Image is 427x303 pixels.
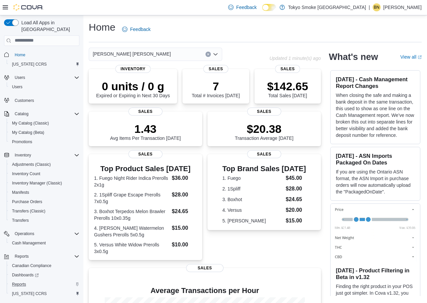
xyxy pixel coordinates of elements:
span: Operations [12,230,79,238]
dt: 4. [PERSON_NAME] Watermelon Gushers Prerolls 5x0.5g [94,225,169,238]
button: Purchase Orders [7,197,82,206]
span: Manifests [12,190,29,195]
span: Transfers [12,218,29,223]
span: Inventory [15,152,31,158]
span: [US_STATE] CCRS [12,291,47,296]
span: My Catalog (Classic) [12,121,49,126]
span: Inventory [12,151,79,159]
a: Transfers [9,216,31,224]
a: Promotions [9,138,35,146]
h3: [DATE] - ASN Imports Packaged On Dates [336,152,415,166]
span: Transfers (Classic) [12,208,45,214]
a: Customers [12,97,37,105]
button: Catalog [12,110,31,118]
a: Inventory Count [9,170,43,178]
span: Adjustments (Classic) [9,160,79,168]
button: Clear input [205,52,211,57]
button: Open list of options [213,52,218,57]
span: Feedback [236,4,257,11]
p: 7 [192,80,240,93]
button: Inventory Count [7,169,82,178]
span: Reports [9,280,79,288]
dd: $24.65 [172,207,197,215]
span: Sales [247,108,281,116]
button: Customers [1,96,82,105]
span: Users [9,83,79,91]
span: Home [15,52,25,58]
button: Promotions [7,137,82,147]
p: 0 units / 0 g [96,80,170,93]
span: Adjustments (Classic) [12,162,51,167]
span: Users [12,74,79,82]
span: Cash Management [12,240,46,246]
dd: $15.00 [286,217,306,225]
a: Dashboards [9,271,41,279]
a: Home [12,51,28,59]
dd: $24.65 [286,195,306,203]
span: Cash Management [9,239,79,247]
button: My Catalog (Classic) [7,119,82,128]
span: My Catalog (Beta) [9,129,79,137]
a: My Catalog (Classic) [9,119,52,127]
a: Feedback [119,23,153,36]
span: Operations [15,231,34,236]
a: [US_STATE] CCRS [9,290,49,298]
h3: [DATE] - Cash Management Report Changes [336,76,415,89]
div: Expired or Expiring in Next 30 Days [96,80,170,98]
dd: $20.00 [286,206,306,214]
p: $142.65 [267,80,308,93]
button: Operations [1,229,82,238]
dt: 1. Fuego [222,175,283,181]
dd: $15.00 [172,224,197,232]
a: View allExternal link [400,54,422,60]
span: Sales [128,150,162,158]
span: Home [12,51,79,59]
div: Transaction Average [DATE] [235,122,294,141]
p: 1.43 [110,122,181,136]
span: Inventory Count [12,171,40,176]
span: Users [12,84,22,90]
dt: 4. Versus [222,207,283,213]
dd: $28.00 [286,185,306,193]
a: [US_STATE] CCRS [9,60,49,68]
button: My Catalog (Beta) [7,128,82,137]
a: My Catalog (Beta) [9,129,47,137]
a: Manifests [9,188,32,196]
h2: What's new [329,52,378,62]
button: Inventory Manager (Classic) [7,178,82,188]
button: Reports [12,252,31,260]
button: Canadian Compliance [7,261,82,270]
p: If you are using the Ontario ASN format, the ASN Import in purchase orders will now automatically... [336,168,415,195]
a: Inventory Manager (Classic) [9,179,65,187]
button: Reports [1,252,82,261]
span: Reports [15,254,29,259]
a: Cash Management [9,239,48,247]
span: Inventory Manager (Classic) [12,180,62,186]
span: Sales [275,65,300,73]
svg: External link [418,55,422,59]
span: Transfers [9,216,79,224]
span: Customers [12,96,79,105]
button: [US_STATE] CCRS [7,289,82,298]
a: Transfers (Classic) [9,207,48,215]
span: Sales [128,108,162,116]
dt: 2. 1Spliff [222,185,283,192]
button: Users [7,82,82,92]
span: Sales [186,264,224,272]
h4: Average Transactions per Hour [94,287,316,295]
button: Users [12,74,28,82]
a: Adjustments (Classic) [9,160,53,168]
dt: 2. 1Spliff Grape Escape Prerolls 7x0.5g [94,191,169,205]
p: Tokyo Smoke [GEOGRAPHIC_DATA] [288,3,366,11]
dt: 5. [PERSON_NAME] [222,217,283,224]
span: Inventory Count [9,170,79,178]
button: Manifests [7,188,82,197]
span: Customers [15,98,34,103]
button: [US_STATE] CCRS [7,60,82,69]
span: Catalog [15,111,28,117]
span: Feedback [130,26,150,33]
a: Purchase Orders [9,198,45,206]
input: Dark Mode [262,4,276,11]
span: Sales [203,65,229,73]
